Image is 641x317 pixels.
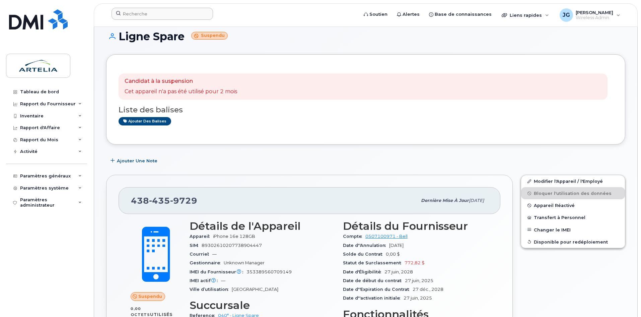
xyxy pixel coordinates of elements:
[191,32,228,40] small: Suspendu
[138,293,162,300] span: Suspendu
[190,287,232,292] span: Ville d’utilisation
[534,239,608,244] span: Disponible pour redéploiement
[170,196,197,206] span: 9729
[150,312,172,317] span: utilisés
[343,220,488,232] h3: Détails du Fournisseur
[190,278,221,283] span: IMEI actif
[413,287,443,292] span: 27 déc., 2028
[190,234,213,239] span: Appareil
[131,306,150,317] span: 0,00 Octets
[343,269,384,274] span: Date d'Éligibilité
[131,196,197,206] span: 438
[125,88,237,96] p: Cet appareil n'a pas été utilisé pour 2 mois
[365,234,408,239] a: 0507100971 - Bell
[221,278,225,283] span: —
[343,234,365,239] span: Compte
[190,243,202,248] span: SIM
[112,8,213,20] input: Recherche
[232,287,278,292] span: [GEOGRAPHIC_DATA]
[521,187,625,199] button: Bloquer l'utilisation des données
[213,234,255,239] span: iPhone 16e 128GB
[190,260,224,265] span: Gestionnaire
[534,203,575,208] span: Appareil Réactivé
[149,196,170,206] span: 435
[405,278,433,283] span: 27 juin, 2025
[404,296,432,301] span: 27 juin, 2025
[563,11,570,19] span: JG
[421,198,469,203] span: Dernière mise à jour
[190,299,335,311] h3: Succursale
[521,224,625,236] button: Changer le IMEI
[212,252,217,257] span: —
[343,287,413,292] span: Date d''Expiration du Contrat
[521,199,625,211] button: Appareil Réactivé
[190,269,246,274] span: IMEI du Fournisseur
[405,260,425,265] span: 772,82 $
[343,260,405,265] span: Statut de Surclassement
[343,252,386,257] span: Solde du Contrat
[343,296,404,301] span: Date d''activation initiale
[469,198,484,203] span: [DATE]
[224,260,265,265] span: Unknown Manager
[202,243,262,248] span: 89302610207738904447
[576,15,613,20] span: Wireless Admin
[106,155,163,167] button: Ajouter une Note
[521,236,625,248] button: Disponible pour redéploiement
[190,220,335,232] h3: Détails de l'Appareil
[521,211,625,223] button: Transfert à Personnel
[190,252,212,257] span: Courriel
[125,77,237,85] p: Candidat à la suspension
[119,117,171,125] a: Ajouter des balises
[119,106,613,114] h3: Liste des balises
[117,158,157,164] span: Ajouter une Note
[389,243,404,248] span: [DATE]
[521,175,625,187] a: Modifier l'Appareil / l'Employé
[384,269,413,274] span: 27 juin, 2028
[343,243,389,248] span: Date d''Annulation
[497,8,554,22] div: Liens rapides
[106,31,625,42] h1: Ligne Spare
[246,269,292,274] span: 353389560709149
[343,278,405,283] span: Date de début du contrat
[386,252,400,257] span: 0,00 $
[555,8,625,22] div: Justin Gauthier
